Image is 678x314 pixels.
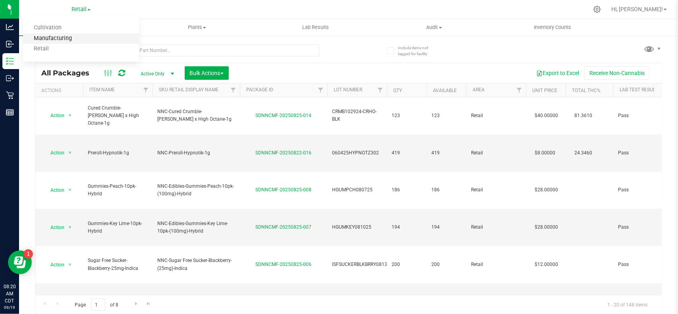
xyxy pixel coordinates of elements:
a: Qty [393,88,402,93]
span: Gummies-Key Lime-10pk-Hybrid [88,220,148,235]
span: 194 [431,223,462,231]
span: 186 [431,186,462,194]
a: SDNNCMF-20250825-006 [256,262,312,267]
span: Include items not tagged for facility [398,45,438,57]
iframe: Resource center unread badge [23,249,33,259]
span: Bulk Actions [190,70,224,76]
span: 81.3610 [570,110,596,121]
span: Pass [618,112,668,119]
a: Unit Price [532,88,557,93]
a: Audit [375,19,494,36]
span: CRMB102924-CRHO-BLK [332,108,382,123]
p: 09/19 [4,304,15,310]
span: select [65,110,75,121]
span: $12.00000 [531,259,562,270]
span: Pass [618,223,668,231]
span: select [65,259,75,270]
inline-svg: Reports [6,108,14,116]
span: select [65,147,75,158]
a: Filter [227,83,240,97]
span: Retail [471,186,521,194]
span: $8.00000 [531,147,559,159]
span: NNC-Edibles-Gummies-Peach-10pk-(100mg)-Hybrid [157,183,235,198]
span: Page of 8 [68,299,125,311]
span: 1 - 20 of 148 items [601,299,654,310]
a: Manufacturing [23,33,139,44]
span: Gummies-Peach-10pk-Hybrid [88,183,148,198]
span: HGUMKEY081025 [332,223,382,231]
span: Inventory [19,24,138,31]
inline-svg: Inbound [6,40,14,48]
span: Audit [375,24,493,31]
span: Inventory Counts [523,24,582,31]
input: 1 [91,299,105,311]
a: Go to the last page [143,299,155,309]
a: Item Name [89,87,115,92]
a: SDNNCMF-20250825-008 [256,187,312,193]
a: Filter [139,83,153,97]
span: Action [43,222,65,233]
span: 194 [392,223,422,231]
span: NNC-Preroll-Hypnotik-1g [157,149,235,157]
span: Action [43,259,65,270]
a: Lab Test Result [620,87,657,92]
span: Cured Crumble-[PERSON_NAME] x High Octane-1g [88,104,148,127]
span: All Packages [41,69,97,77]
span: HGUMPCH080725 [332,186,382,194]
span: 186 [392,186,422,194]
a: SDNNCMF-20250825-007 [256,224,312,230]
a: Retail [23,44,139,54]
span: Action [43,147,65,158]
a: Inventory Counts [493,19,612,36]
span: Plants [138,24,256,31]
a: Inventory [19,19,138,36]
span: Hi, [PERSON_NAME]! [611,6,663,12]
span: Sugar Free Sucker-Blackberry-25mg-Indica [88,257,148,272]
inline-svg: Analytics [6,23,14,31]
div: Manage settings [592,6,602,13]
a: Area [473,87,485,92]
input: Search Package ID, Item Name, SKU, Lot or Part Number... [35,44,319,56]
a: SDNNCMF-20250822-016 [256,150,312,156]
span: Retail [471,149,521,157]
span: $40.00000 [531,110,562,121]
span: Retail [71,6,87,13]
span: Pass [618,261,668,268]
button: Receive Non-Cannabis [584,66,650,80]
inline-svg: Outbound [6,74,14,82]
span: Pass [618,149,668,157]
a: Lot Number [334,87,362,92]
span: Pass [618,186,668,194]
div: Actions [41,88,80,93]
span: Preroll-Hypnotik-1g [88,149,148,157]
a: Filter [374,83,387,97]
a: Go to the next page [130,299,142,309]
span: 419 [431,149,462,157]
a: Filter [513,83,526,97]
span: Retail [471,261,521,268]
inline-svg: Retail [6,91,14,99]
a: SDNNCMF-20250825-014 [256,113,312,118]
span: Action [43,110,65,121]
a: Filter [314,83,327,97]
iframe: Resource center [8,250,32,274]
button: Bulk Actions [185,66,229,80]
span: NNC-Cured Crumble-[PERSON_NAME] x High Octane-1g [157,108,235,123]
span: 123 [392,112,422,119]
span: NNC-Sugar Free Sucker-Blackberry-(25mg)-Indica [157,257,235,272]
a: Total THC% [572,88,601,93]
span: 200 [431,261,462,268]
a: Package ID [246,87,273,92]
a: Cultivation [23,23,139,33]
button: Export to Excel [531,66,584,80]
span: NNC-Edibles-Gummies-Key Lime-10pk-(100mg)-Hybrid [157,220,235,235]
span: ISFSUCKERBLKBRRY081325 [332,261,393,268]
p: 08:20 AM CDT [4,283,15,304]
span: Action [43,185,65,196]
a: Lab Results [256,19,375,36]
span: select [65,222,75,233]
span: Retail [471,223,521,231]
span: Lab Results [292,24,340,31]
a: Plants [138,19,257,36]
